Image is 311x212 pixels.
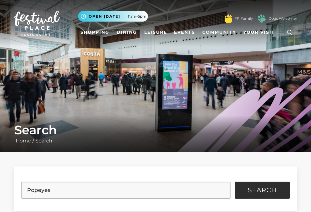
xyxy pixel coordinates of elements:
[128,14,146,19] span: 11am-5pm
[268,16,297,21] a: Dogs Welcome!
[21,182,230,199] input: Search Site
[241,27,280,38] a: Your Visit
[114,27,139,38] a: Dining
[89,14,120,19] span: Open [DATE]
[234,16,253,21] a: FP Family
[78,11,148,22] button: Open [DATE] 11am-5pm
[243,29,275,36] span: Your Visit
[200,27,238,38] a: Community
[78,27,112,38] a: Shopping
[142,27,169,38] a: Leisure
[14,11,60,36] img: Festival Place Logo
[10,123,301,145] div: /
[172,27,197,38] a: Events
[14,138,32,144] a: Home
[235,182,290,199] button: Search
[248,187,277,193] span: Search
[34,138,54,144] a: Search
[14,123,297,137] h1: Search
